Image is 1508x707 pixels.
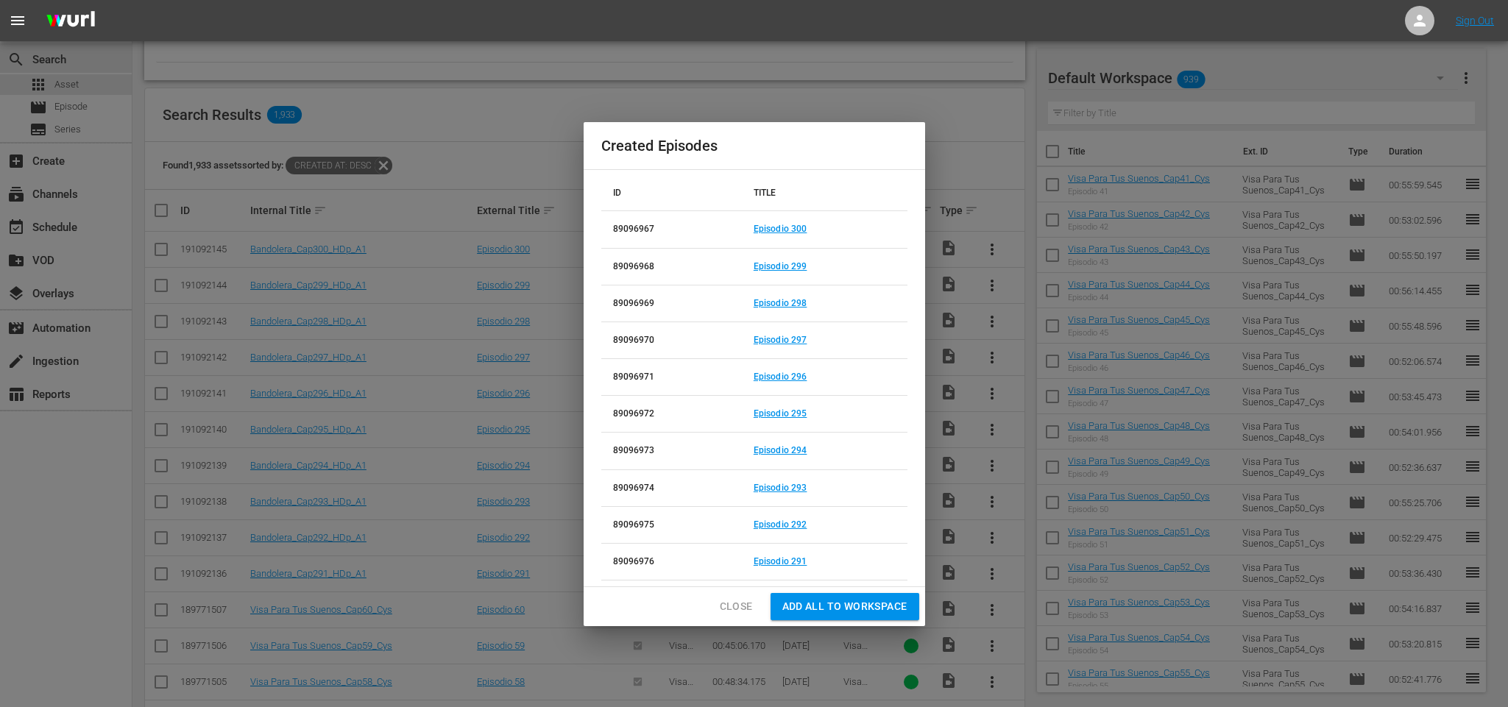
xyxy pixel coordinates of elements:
[754,224,807,234] a: Episodio 300
[754,372,807,382] a: Episodio 296
[1456,15,1494,26] a: Sign Out
[754,298,807,308] a: Episodio 298
[601,506,742,543] td: 89096975
[601,469,742,506] td: 89096974
[754,408,807,419] a: Episodio 295
[754,556,807,566] a: Episodio 291
[601,543,742,580] td: 89096976
[601,359,742,396] td: 89096971
[35,4,106,38] img: ans4CAIJ8jUAAAAAAAAAAAAAAAAAAAAAAAAgQb4GAAAAAAAAAAAAAAAAAAAAAAAAJMjXAAAAAAAAAAAAAAAAAAAAAAAAgAT5G...
[601,211,742,248] td: 89096967
[601,134,907,157] h2: Created Episodes
[720,597,753,616] span: Close
[601,321,742,358] td: 89096970
[9,12,26,29] span: menu
[601,433,742,469] td: 89096973
[754,335,807,345] a: Episodio 297
[742,176,907,211] th: TITLE
[754,519,807,530] a: Episodio 292
[782,597,907,616] span: Add all to Workspace
[754,483,807,493] a: Episodio 293
[601,248,742,285] td: 89096968
[601,396,742,433] td: 89096972
[708,593,765,620] button: Close
[754,261,807,271] a: Episodio 299
[771,593,919,620] button: Add all to Workspace
[601,176,742,211] th: ID
[754,445,807,455] a: Episodio 294
[601,285,742,321] td: 89096969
